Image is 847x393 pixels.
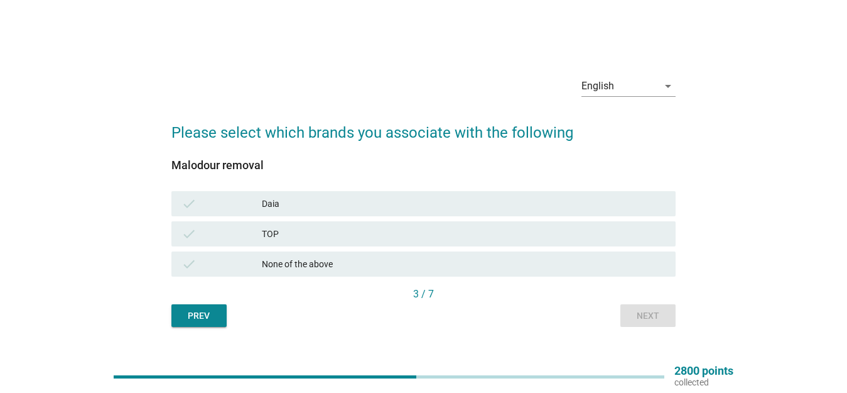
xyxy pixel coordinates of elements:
[181,196,197,211] i: check
[171,109,676,144] h2: Please select which brands you associate with the following
[171,304,227,327] button: Prev
[181,226,197,241] i: check
[674,377,733,388] p: collected
[262,196,666,211] div: Daia
[181,257,197,272] i: check
[262,257,666,272] div: None of the above
[581,80,614,92] div: English
[171,287,676,302] div: 3 / 7
[262,226,666,241] div: TOP
[661,79,676,94] i: arrow_drop_down
[674,365,733,377] p: 2800 points
[181,309,217,323] div: Prev
[171,157,676,174] div: Malodour removal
